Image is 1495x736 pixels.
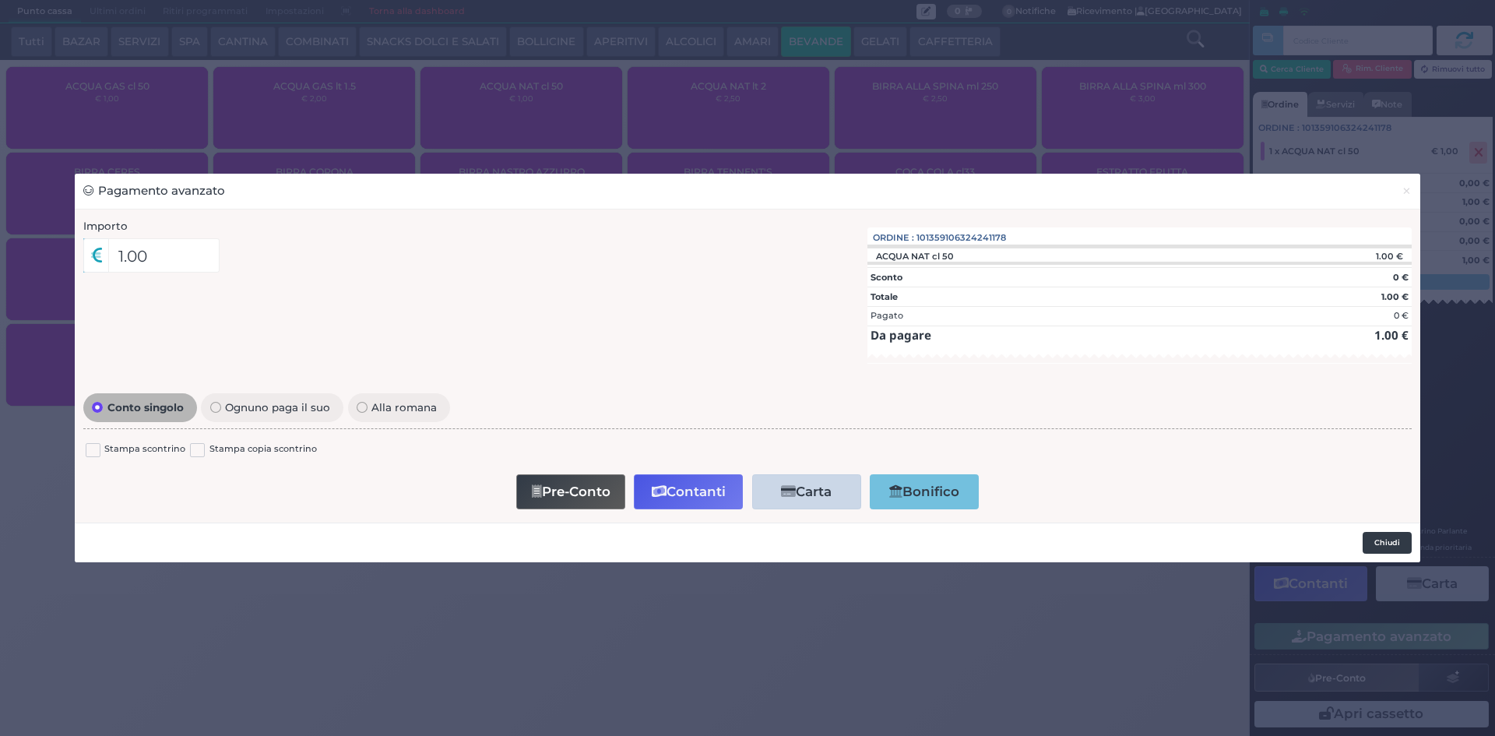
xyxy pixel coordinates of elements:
[867,251,962,262] div: ACQUA NAT cl 50
[103,402,188,413] span: Conto singolo
[1363,532,1412,554] button: Chiudi
[516,474,625,509] button: Pre-Conto
[1275,251,1412,262] div: 1.00 €
[83,218,128,234] label: Importo
[1402,182,1412,199] span: ×
[83,182,225,200] h3: Pagamento avanzato
[209,442,317,457] label: Stampa copia scontrino
[368,402,441,413] span: Alla romana
[1374,327,1409,343] strong: 1.00 €
[1393,272,1409,283] strong: 0 €
[1381,291,1409,302] strong: 1.00 €
[870,474,979,509] button: Bonifico
[108,238,220,273] input: Es. 30.99
[1394,309,1409,322] div: 0 €
[873,231,914,245] span: Ordine :
[752,474,861,509] button: Carta
[1393,174,1420,209] button: Chiudi
[104,442,185,457] label: Stampa scontrino
[634,474,743,509] button: Contanti
[871,272,902,283] strong: Sconto
[221,402,335,413] span: Ognuno paga il suo
[871,309,903,322] div: Pagato
[916,231,1006,245] span: 101359106324241178
[871,327,931,343] strong: Da pagare
[871,291,898,302] strong: Totale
